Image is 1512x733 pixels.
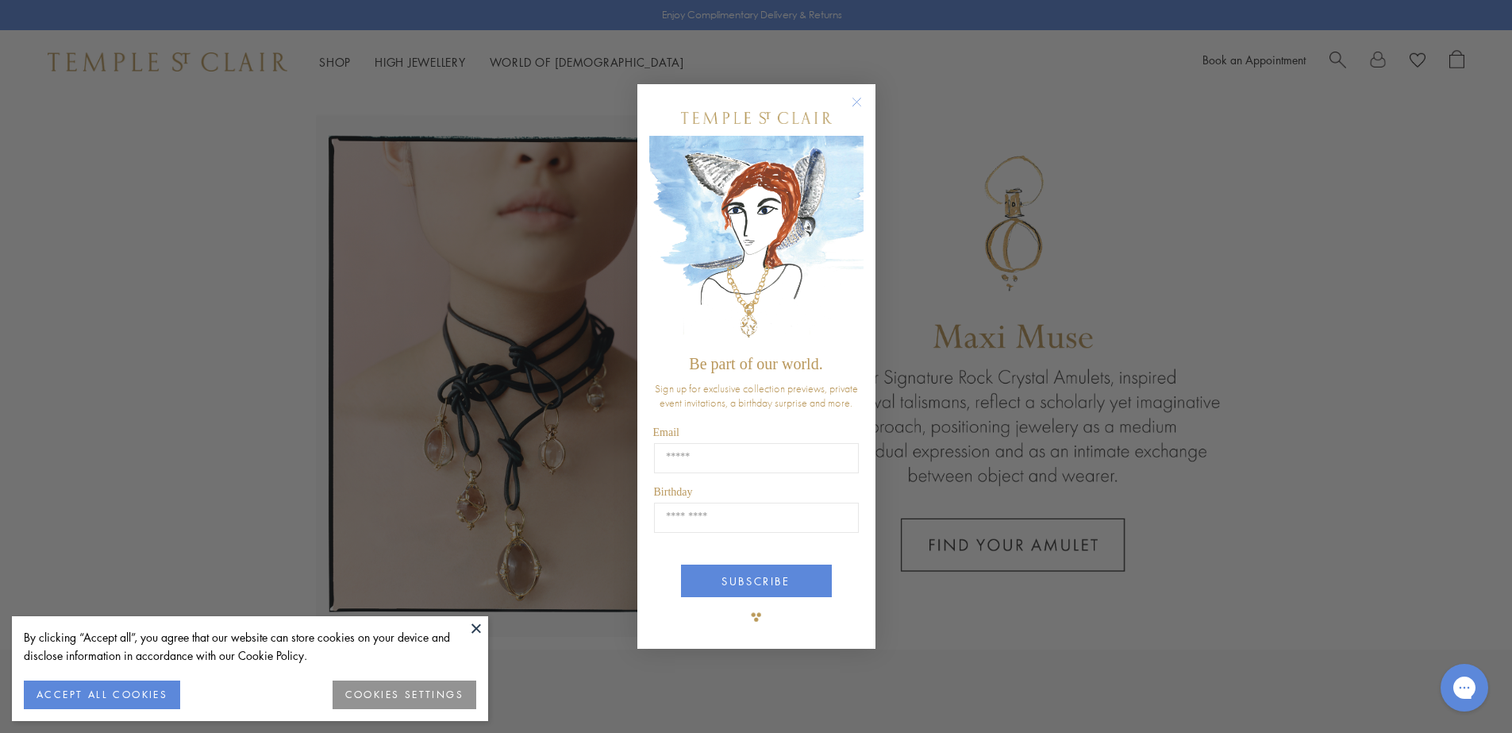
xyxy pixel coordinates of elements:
button: COOKIES SETTINGS [333,681,476,709]
img: TSC [741,601,772,633]
div: By clicking “Accept all”, you agree that our website can store cookies on your device and disclos... [24,628,476,665]
span: Sign up for exclusive collection previews, private event invitations, a birthday surprise and more. [655,381,858,410]
span: Be part of our world. [689,355,822,372]
iframe: Gorgias live chat messenger [1433,658,1496,717]
button: SUBSCRIBE [681,565,832,597]
span: Birthday [654,486,693,498]
button: Close dialog [855,100,875,120]
img: Temple St. Clair [681,112,832,124]
span: Email [653,426,679,438]
img: c4a9eb12-d91a-4d4a-8ee0-386386f4f338.jpeg [649,136,864,348]
button: ACCEPT ALL COOKIES [24,681,180,709]
input: Email [654,443,859,473]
